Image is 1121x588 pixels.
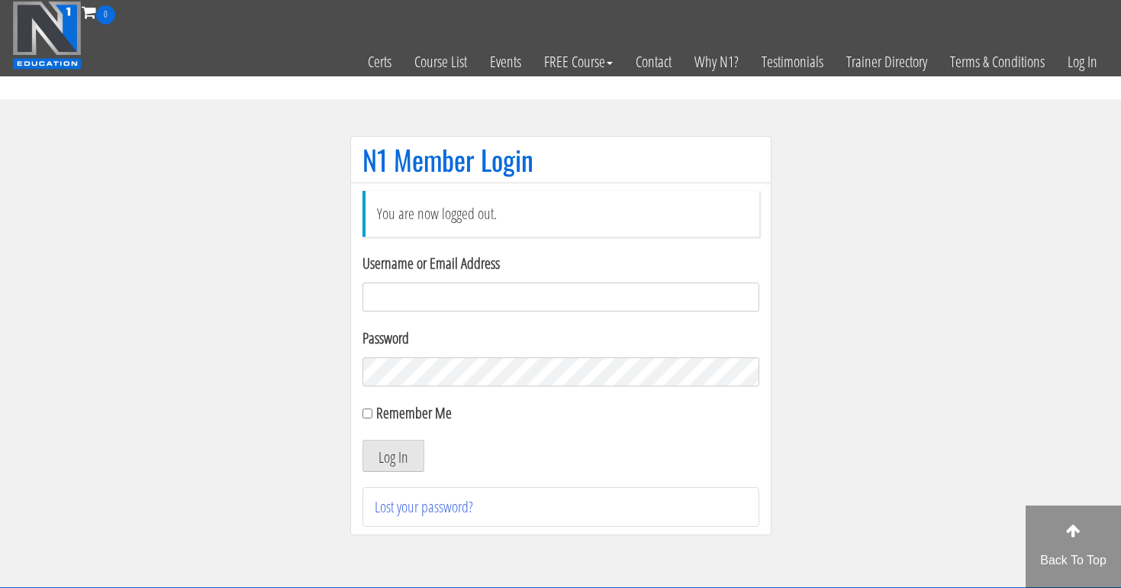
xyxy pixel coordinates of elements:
a: 0 [82,2,115,22]
a: Terms & Conditions [939,24,1056,99]
a: Certs [356,24,403,99]
button: Log In [362,440,424,472]
a: FREE Course [533,24,624,99]
li: You are now logged out. [362,191,759,237]
a: Why N1? [683,24,750,99]
a: Course List [403,24,478,99]
span: 0 [96,5,115,24]
label: Password [362,327,759,350]
a: Lost your password? [375,496,473,517]
a: Contact [624,24,683,99]
label: Remember Me [376,402,452,423]
a: Testimonials [750,24,835,99]
img: n1-education [12,1,82,69]
a: Log In [1056,24,1109,99]
a: Trainer Directory [835,24,939,99]
label: Username or Email Address [362,252,759,275]
h1: N1 Member Login [362,144,759,175]
a: Events [478,24,533,99]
